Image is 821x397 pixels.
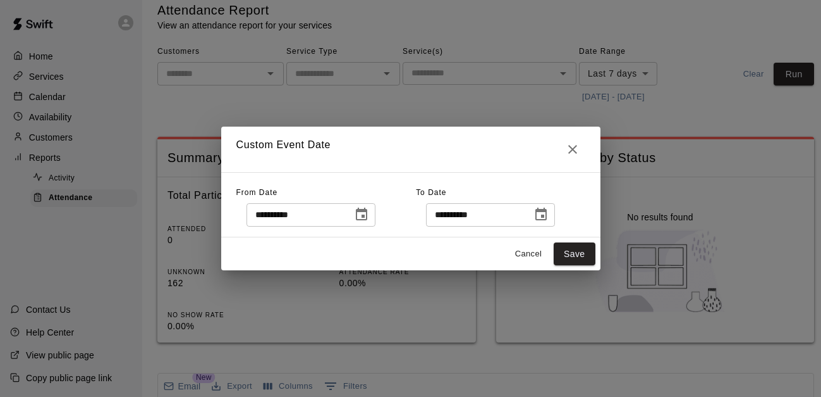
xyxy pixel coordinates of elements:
button: Choose date, selected date is Sep 5, 2025 [349,202,374,227]
button: Save [554,243,595,266]
button: Choose date, selected date is Sep 12, 2025 [528,202,554,227]
span: To Date [416,188,446,197]
span: From Date [236,188,278,197]
h2: Custom Event Date [221,127,600,172]
button: Close [560,137,585,162]
button: Cancel [508,244,549,264]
